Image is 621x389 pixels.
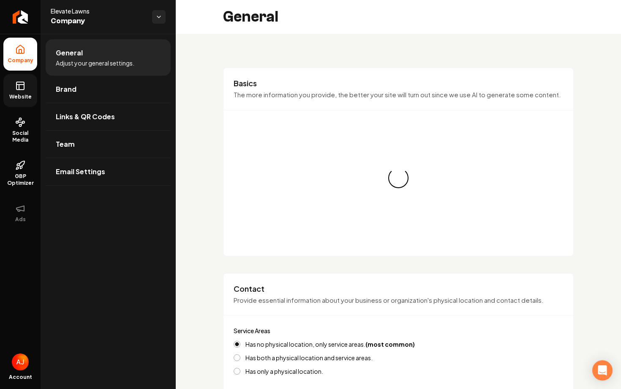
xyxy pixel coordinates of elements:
p: Provide essential information about your business or organization's physical location and contact... [234,296,563,305]
label: Has only a physical location. [245,368,323,374]
span: Brand [56,84,76,94]
span: Adjust your general settings. [56,59,134,67]
a: GBP Optimizer [3,153,37,193]
button: Open user button [12,353,29,370]
span: Email Settings [56,167,105,177]
label: Service Areas [234,327,270,334]
label: Has both a physical location and service areas. [245,355,373,361]
span: Social Media [3,130,37,143]
div: Loading [385,164,411,191]
a: Links & QR Codes [46,103,171,130]
a: Brand [46,76,171,103]
span: Company [4,57,37,64]
span: Website [6,93,35,100]
span: GBP Optimizer [3,173,37,186]
img: Austin Jellison [12,353,29,370]
p: The more information you provide, the better your site will turn out since we use AI to generate ... [234,90,563,100]
span: Team [56,139,75,149]
div: Open Intercom Messenger [592,360,613,381]
span: Links & QR Codes [56,112,115,122]
label: Has no physical location, only service areas. [245,341,415,347]
strong: (most common) [365,340,415,348]
a: Team [46,131,171,158]
span: General [56,48,83,58]
span: Elevate Lawns [51,7,145,15]
h2: General [223,8,278,25]
a: Email Settings [46,158,171,185]
button: Ads [3,197,37,230]
span: Account [9,374,32,381]
img: Rebolt Logo [13,10,28,24]
h3: Basics [234,78,563,88]
h3: Contact [234,284,563,294]
a: Website [3,74,37,107]
a: Social Media [3,110,37,150]
span: Ads [12,216,29,223]
span: Company [51,15,145,27]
